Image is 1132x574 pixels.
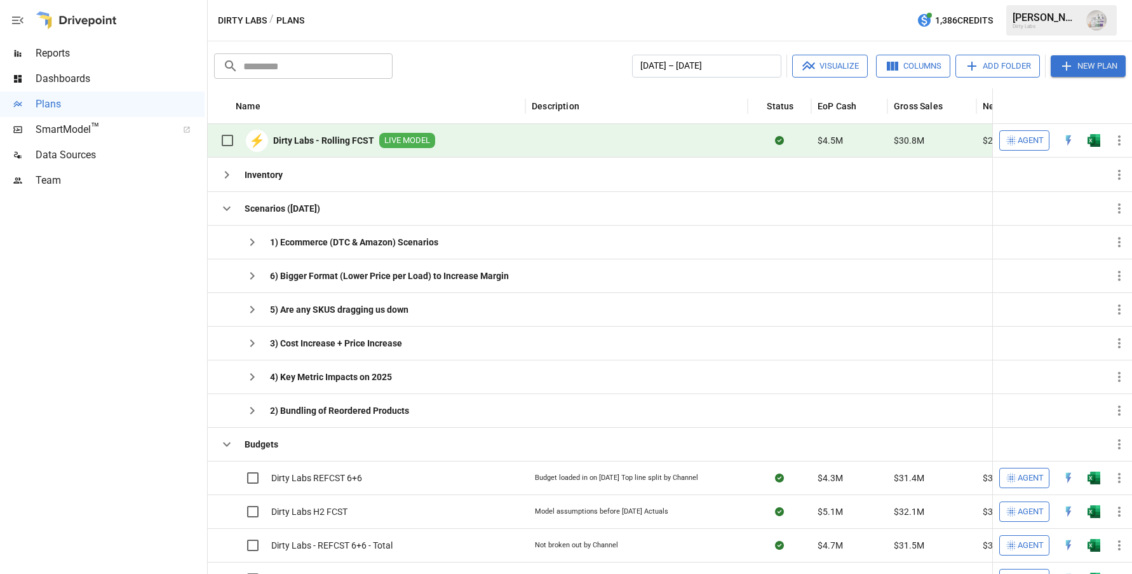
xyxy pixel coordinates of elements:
b: Dirty Labs - Rolling FCST [273,134,374,147]
div: Open in Excel [1088,134,1100,147]
span: $32.1M [894,505,924,518]
span: $30.9M [983,505,1013,518]
img: quick-edit-flash.b8aec18c.svg [1062,539,1075,552]
img: excel-icon.76473adf.svg [1088,505,1100,518]
span: $31.4M [894,472,924,484]
span: $4.5M [818,134,843,147]
div: / [269,13,274,29]
button: Agent [999,130,1049,151]
img: Emmanuelle Johnson [1086,10,1107,31]
div: Sync complete [775,134,784,147]
span: Dirty Labs - REFCST 6+6 - Total [271,539,393,552]
span: Dirty Labs H2 FCST [271,505,347,518]
span: Reports [36,46,205,61]
div: EoP Cash [818,101,856,111]
span: $4.7M [818,539,843,552]
div: Net Revenue [983,101,1036,111]
b: Budgets [245,438,278,451]
span: LIVE MODEL [379,135,435,147]
span: Dashboards [36,71,205,86]
div: Open in Excel [1088,539,1100,552]
div: Gross Sales [894,101,943,111]
button: Add Folder [955,55,1040,78]
span: $4.3M [818,472,843,484]
b: 4) Key Metric Impacts on 2025 [270,371,392,383]
img: quick-edit-flash.b8aec18c.svg [1062,505,1075,518]
div: Description [532,101,579,111]
button: Agent [999,468,1049,488]
span: Agent [1018,133,1044,148]
div: Sync complete [775,472,784,484]
b: 1) Ecommerce (DTC & Amazon) Scenarios [270,236,438,249]
div: Open in Excel [1088,505,1100,518]
b: 3) Cost Increase + Price Increase [270,337,402,350]
button: Dirty Labs [218,13,267,29]
div: Open in Quick Edit [1062,539,1075,552]
div: Not broken out by Channel [535,540,618,550]
button: New Plan [1051,55,1126,77]
span: $31.5M [894,539,924,552]
span: ™ [91,120,100,136]
span: Agent [1018,471,1044,486]
div: Dirty Labs [1013,24,1079,29]
span: Agent [1018,505,1044,519]
img: excel-icon.76473adf.svg [1088,539,1100,552]
div: ⚡ [246,130,268,152]
button: Visualize [792,55,868,78]
div: Open in Quick Edit [1062,472,1075,484]
span: $29.7M [983,134,1013,147]
div: Open in Quick Edit [1062,134,1075,147]
div: Name [236,101,260,111]
button: Columns [876,55,950,78]
div: Open in Quick Edit [1062,505,1075,518]
b: Inventory [245,168,283,181]
button: 1,386Credits [912,9,998,32]
button: [DATE] – [DATE] [632,55,781,78]
b: 6) Bigger Format (Lower Price per Load) to Increase Margin [270,270,509,282]
div: Status [767,101,793,111]
button: Agent [999,502,1049,522]
span: 1,386 Credits [935,13,993,29]
span: Agent [1018,538,1044,553]
span: $30.2M [983,472,1013,484]
span: $30.3M [983,539,1013,552]
div: Model assumptions before [DATE] Actuals [535,507,668,517]
img: excel-icon.76473adf.svg [1088,134,1100,147]
span: $30.8M [894,134,924,147]
span: Team [36,173,205,188]
img: excel-icon.76473adf.svg [1088,472,1100,484]
b: Scenarios ([DATE]) [245,202,320,215]
span: Plans [36,97,205,112]
img: quick-edit-flash.b8aec18c.svg [1062,134,1075,147]
div: Sync complete [775,505,784,518]
button: Agent [999,535,1049,556]
div: Budget loaded in on [DATE] Top line split by Channel [535,473,698,483]
b: 2) Bundling of Reordered Products [270,404,409,417]
div: Open in Excel [1088,472,1100,484]
div: Sync complete [775,539,784,552]
b: 5) Are any SKUS dragging us down [270,303,408,316]
div: [PERSON_NAME] [1013,11,1079,24]
span: Data Sources [36,147,205,163]
span: Dirty Labs REFCST 6+6 [271,472,362,484]
button: Emmanuelle Johnson [1079,3,1114,38]
span: $5.1M [818,505,843,518]
span: SmartModel [36,122,169,137]
img: quick-edit-flash.b8aec18c.svg [1062,472,1075,484]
